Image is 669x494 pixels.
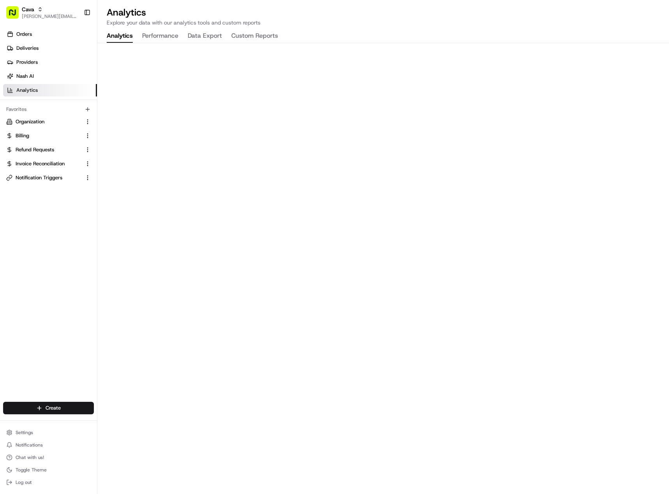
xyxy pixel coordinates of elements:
[16,467,47,473] span: Toggle Theme
[8,101,50,107] div: Past conversations
[16,142,22,148] img: 1736555255976-a54dd68f-1ca7-489b-9aae-adbdc363a1c4
[16,174,60,182] span: Knowledge Base
[3,103,94,116] div: Favorites
[3,427,94,438] button: Settings
[3,144,94,156] button: Refund Requests
[85,142,87,148] span: •
[89,142,105,148] span: [DATE]
[121,100,142,109] button: See all
[107,30,133,43] button: Analytics
[6,174,81,181] a: Notification Triggers
[5,171,63,185] a: 📗Knowledge Base
[8,113,20,128] img: Wisdom Oko
[107,19,660,26] p: Explore your data with our analytics tools and custom reports
[16,132,29,139] span: Billing
[74,174,125,182] span: API Documentation
[22,13,77,19] button: [PERSON_NAME][EMAIL_ADDRESS][PERSON_NAME][DOMAIN_NAME]
[24,121,83,127] span: Wisdom [PERSON_NAME]
[16,146,54,153] span: Refund Requests
[16,454,44,461] span: Chat with us!
[8,175,14,181] div: 📗
[3,172,94,184] button: Notification Triggers
[3,56,97,68] a: Providers
[16,174,62,181] span: Notification Triggers
[66,175,72,181] div: 💻
[3,464,94,475] button: Toggle Theme
[3,452,94,463] button: Chat with us!
[6,132,81,139] a: Billing
[132,77,142,86] button: Start new chat
[3,28,97,40] a: Orders
[16,479,32,485] span: Log out
[142,30,178,43] button: Performance
[3,477,94,488] button: Log out
[6,160,81,167] a: Invoice Reconciliation
[188,30,222,43] button: Data Export
[16,73,34,80] span: Nash AI
[6,118,81,125] a: Organization
[16,59,38,66] span: Providers
[3,84,97,96] a: Analytics
[77,193,94,199] span: Pylon
[16,442,43,448] span: Notifications
[97,43,669,494] iframe: Analytics
[3,116,94,128] button: Organization
[3,3,81,22] button: Cava[PERSON_NAME][EMAIL_ADDRESS][PERSON_NAME][DOMAIN_NAME]
[85,121,87,127] span: •
[16,160,65,167] span: Invoice Reconciliation
[55,193,94,199] a: Powered byPylon
[3,440,94,450] button: Notifications
[89,121,105,127] span: [DATE]
[16,429,33,436] span: Settings
[231,30,278,43] button: Custom Reports
[16,87,38,94] span: Analytics
[3,70,97,82] a: Nash AI
[24,142,83,148] span: Wisdom [PERSON_NAME]
[3,130,94,142] button: Billing
[16,121,22,127] img: 1736555255976-a54dd68f-1ca7-489b-9aae-adbdc363a1c4
[8,134,20,149] img: Wisdom Oko
[107,6,660,19] h2: Analytics
[16,45,39,52] span: Deliveries
[6,146,81,153] a: Refund Requests
[22,5,34,13] button: Cava
[3,158,94,170] button: Invoice Reconciliation
[3,402,94,414] button: Create
[46,405,61,412] span: Create
[16,118,44,125] span: Organization
[16,31,32,38] span: Orders
[3,42,97,54] a: Deliveries
[63,171,128,185] a: 💻API Documentation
